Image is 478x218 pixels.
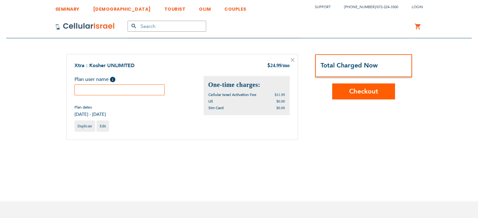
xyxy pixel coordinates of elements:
span: $0.00 [277,99,285,104]
span: Sim Card [208,105,223,110]
a: TOURIST [164,2,186,13]
span: Edit [100,124,106,128]
span: Login [412,5,423,9]
strong: Total Charged Now [321,61,378,70]
div: 24.99 [267,62,290,70]
a: [DEMOGRAPHIC_DATA] [93,2,151,13]
span: Plan user name [74,76,109,83]
a: 072-224-3300 [377,5,398,9]
span: US [208,99,213,104]
button: Checkout [332,83,395,99]
span: Checkout [349,87,378,96]
a: SEMINARY [55,2,80,13]
input: Search [128,21,206,32]
a: Duplicate [74,120,96,132]
span: $0.00 [277,106,285,110]
a: COUPLES [224,2,246,13]
span: /mo [282,63,290,68]
a: [PHONE_NUMBER] [344,5,376,9]
img: Cellular Israel Logo [55,23,115,30]
span: [DATE] - [DATE] [74,111,106,117]
span: Duplicate [78,124,92,128]
a: OLIM [199,2,211,13]
a: Support [315,5,331,9]
span: Help [110,77,115,82]
span: $11.99 [275,93,285,97]
a: Xtra : Kosher UNLIMITED [74,62,135,69]
span: Cellular Israel Activation Fee [208,92,256,97]
li: / [338,3,398,12]
h2: One-time charges: [208,81,285,89]
span: $ [267,62,270,70]
a: Edit [96,120,109,132]
span: Plan dates [74,105,106,110]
